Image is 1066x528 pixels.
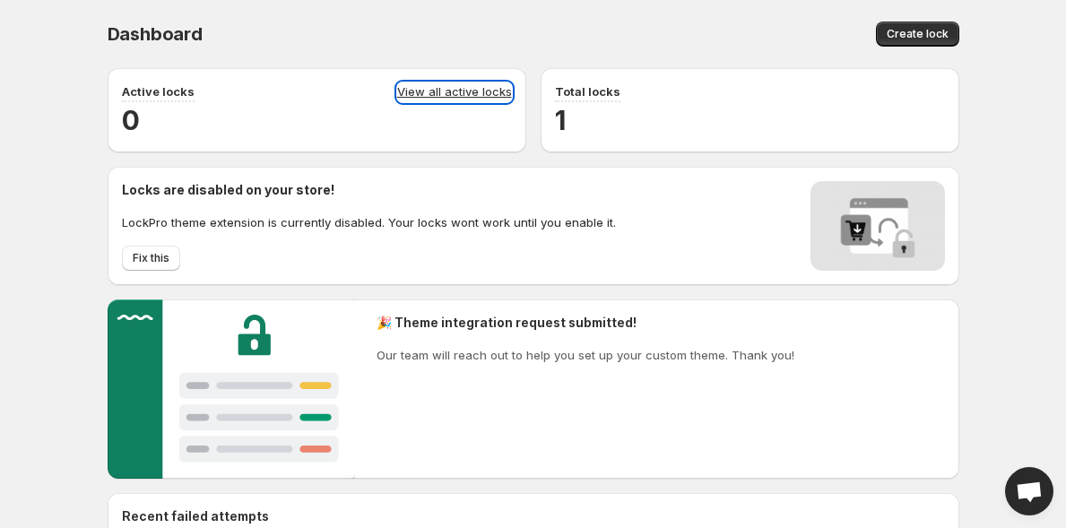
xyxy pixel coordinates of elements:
[810,181,945,271] img: Locks disabled
[122,181,616,199] h2: Locks are disabled on your store!
[122,213,616,231] p: LockPro theme extension is currently disabled. Your locks wont work until you enable it.
[377,314,794,332] h2: 🎉 Theme integration request submitted!
[122,102,512,138] h2: 0
[133,251,169,265] span: Fix this
[122,82,195,100] p: Active locks
[122,246,180,271] button: Fix this
[122,507,269,525] h2: Recent failed attempts
[108,299,356,479] img: Customer support
[887,27,949,41] span: Create lock
[108,23,203,45] span: Dashboard
[1005,467,1053,515] div: Open chat
[555,102,945,138] h2: 1
[876,22,959,47] button: Create lock
[377,346,794,364] p: Our team will reach out to help you set up your custom theme. Thank you!
[397,82,512,102] a: View all active locks
[555,82,620,100] p: Total locks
